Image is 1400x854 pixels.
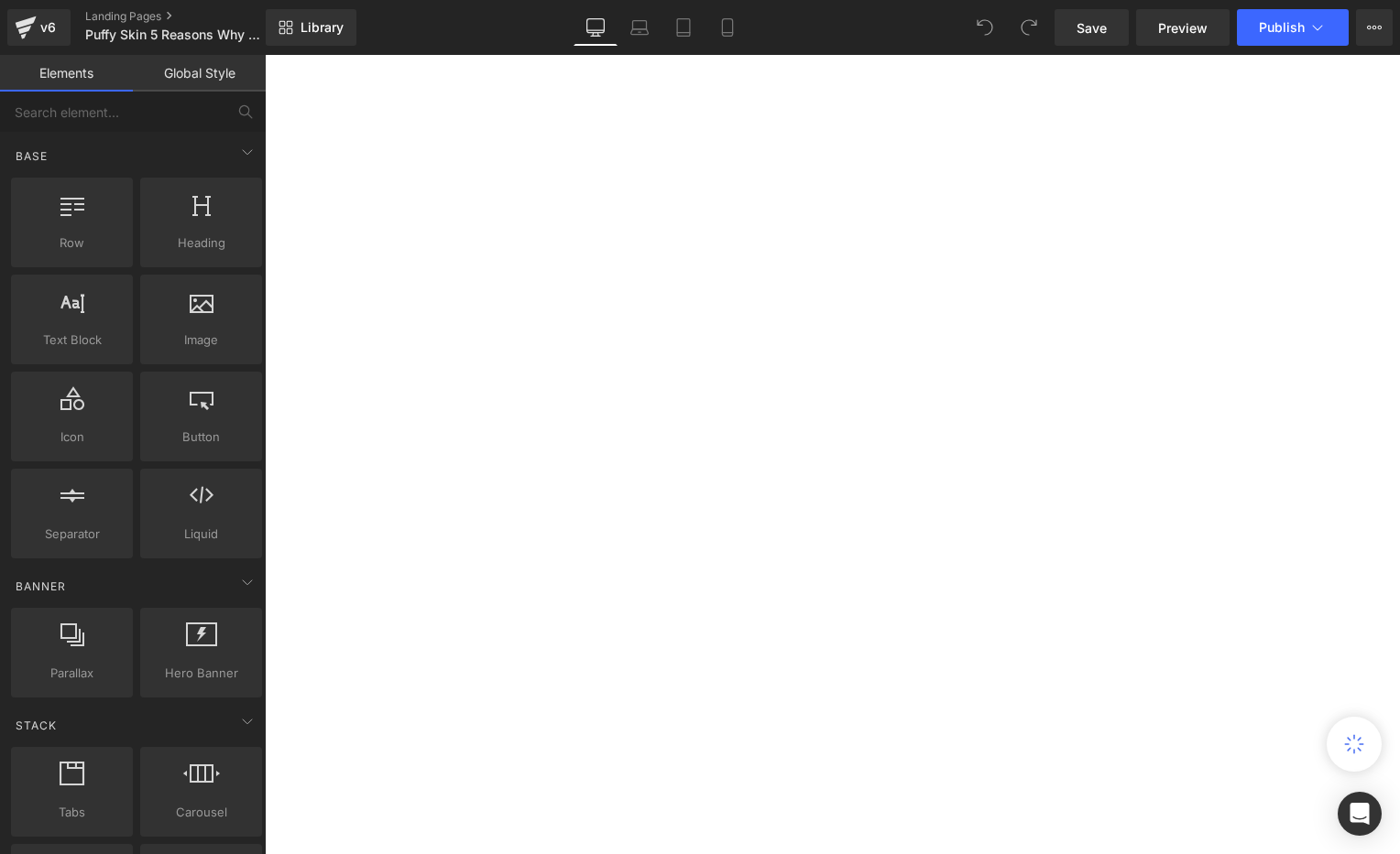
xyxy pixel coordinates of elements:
[14,147,49,165] span: Base
[574,9,618,46] a: Desktop
[16,524,127,544] span: Separator
[1338,792,1382,836] div: Open Intercom Messenger
[16,803,127,822] span: Tabs
[618,9,662,46] a: Laptop
[146,524,257,544] span: Liquid
[85,27,261,42] span: Puffy Skin 5 Reasons Why | Listicle
[146,427,257,447] span: Button
[705,9,749,46] a: Mobile
[16,427,127,447] span: Icon
[7,9,71,46] a: v6
[1077,18,1107,38] span: Save
[16,233,127,253] span: Row
[266,9,356,46] a: New Library
[301,19,344,36] span: Library
[1136,9,1230,46] a: Preview
[1158,18,1208,38] span: Preview
[16,330,127,350] span: Text Block
[146,330,257,350] span: Image
[146,664,257,683] span: Hero Banner
[16,664,127,683] span: Parallax
[662,9,705,46] a: Tablet
[133,55,266,92] a: Global Style
[146,233,257,253] span: Heading
[14,717,59,734] span: Stack
[1259,20,1305,35] span: Publish
[1011,9,1047,46] button: Redo
[1237,9,1349,46] button: Publish
[1356,9,1393,46] button: More
[146,803,257,822] span: Carousel
[85,9,296,24] a: Landing Pages
[967,9,1003,46] button: Undo
[14,578,68,595] span: Banner
[37,16,60,39] div: v6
